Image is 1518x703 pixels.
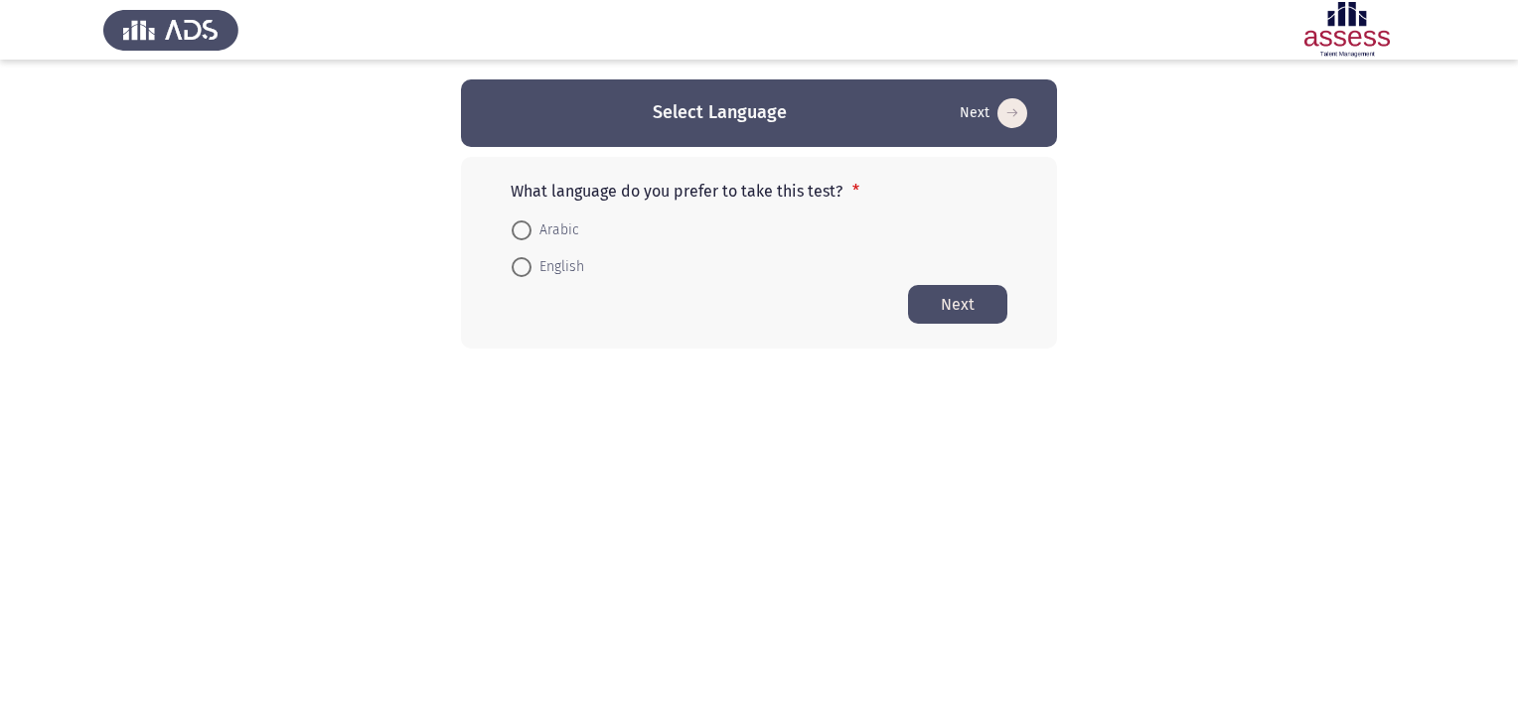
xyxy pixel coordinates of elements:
[653,100,787,125] h3: Select Language
[908,285,1007,324] button: Start assessment
[103,2,238,58] img: Assess Talent Management logo
[531,255,584,279] span: English
[511,182,1007,201] p: What language do you prefer to take this test?
[531,218,579,242] span: Arabic
[954,97,1033,129] button: Start assessment
[1280,2,1415,58] img: Assessment logo of Potentiality Assessment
